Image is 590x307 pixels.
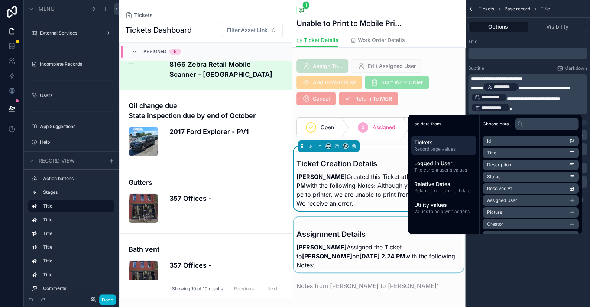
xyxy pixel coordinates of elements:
[43,217,111,223] label: Title
[358,36,405,44] span: Work Order Details
[169,127,283,137] h4: 2017 Ford Explorer - PV1
[414,160,473,167] span: Logged in User
[414,146,473,152] span: Record page values
[468,39,477,45] label: Title
[120,233,292,300] a: Bath vent357 Offices -
[414,167,473,173] span: The current user's values
[479,6,494,12] span: Tickets
[296,173,347,180] strong: [PERSON_NAME]
[129,177,283,187] h4: Gutters
[296,18,405,29] h1: Unable to Print to Mobile Printer
[39,5,54,13] span: Menu
[125,12,153,19] a: Tickets
[40,92,113,98] label: Users
[120,90,292,167] a: Oil change due State inspection due by end of October2017 Ford Explorer - PV1
[414,188,473,194] span: Relative to the current date
[43,258,111,264] label: Title
[541,6,550,12] span: Title
[43,272,111,278] label: Title
[174,49,176,55] div: 5
[296,33,338,48] a: Ticket Details
[169,260,283,270] h4: 357 Offices -
[169,59,283,79] h4: 8166 Zebra Retail Mobile Scanner - [GEOGRAPHIC_DATA]
[40,61,113,67] label: Incomplete Records
[483,121,509,127] span: Choose data
[40,124,113,130] label: App Suggestions
[528,22,587,32] button: Visibility
[564,65,587,71] span: Markdown
[304,36,338,44] span: Ticket Details
[411,121,444,127] span: Use data from...
[169,193,283,203] h4: 357 Offices -
[143,49,166,55] span: Assigned
[134,12,153,19] span: Tickets
[40,30,103,36] label: External Services
[227,26,268,34] span: Filter Asset Link
[468,22,528,32] button: Options
[40,139,113,145] label: Help
[43,244,111,250] label: Title
[557,65,587,71] a: Markdown
[468,65,484,71] label: Subtitle
[172,286,223,292] span: Showing 10 of 10 results
[296,158,461,169] h3: Ticket Creation Details
[43,203,108,209] label: Title
[129,101,283,121] h4: Oil change due State inspection due by end of October
[350,33,405,48] a: Work Order Details
[414,209,473,215] span: Values to help with actions
[39,157,75,164] span: Record view
[43,285,111,291] label: Comments
[414,180,473,188] span: Relative Dates
[43,231,111,236] label: Title
[43,176,111,182] label: Action buttons
[414,139,473,146] span: Tickets
[296,172,461,208] h4: Created this Ticket at with the following Notes: Although you can print from pc to printer, we ar...
[302,1,309,9] span: 1
[99,294,116,305] button: Done
[414,201,473,209] span: Utility values
[43,189,111,195] label: Stages
[24,169,119,292] div: scrollable content
[468,74,587,114] div: scrollable content
[120,167,292,233] a: Gutters357 Offices -
[129,59,133,67] span: --
[125,25,192,35] h1: Tickets Dashboard
[129,244,283,254] h4: Bath vent
[408,133,479,221] div: scrollable content
[120,33,292,90] a: Unable to Print to Mobile Printer--8166 Zebra Retail Mobile Scanner - [GEOGRAPHIC_DATA]
[505,6,530,12] span: Base record
[468,48,587,59] div: scrollable content
[221,23,283,37] button: Select Button
[296,6,306,15] button: 1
